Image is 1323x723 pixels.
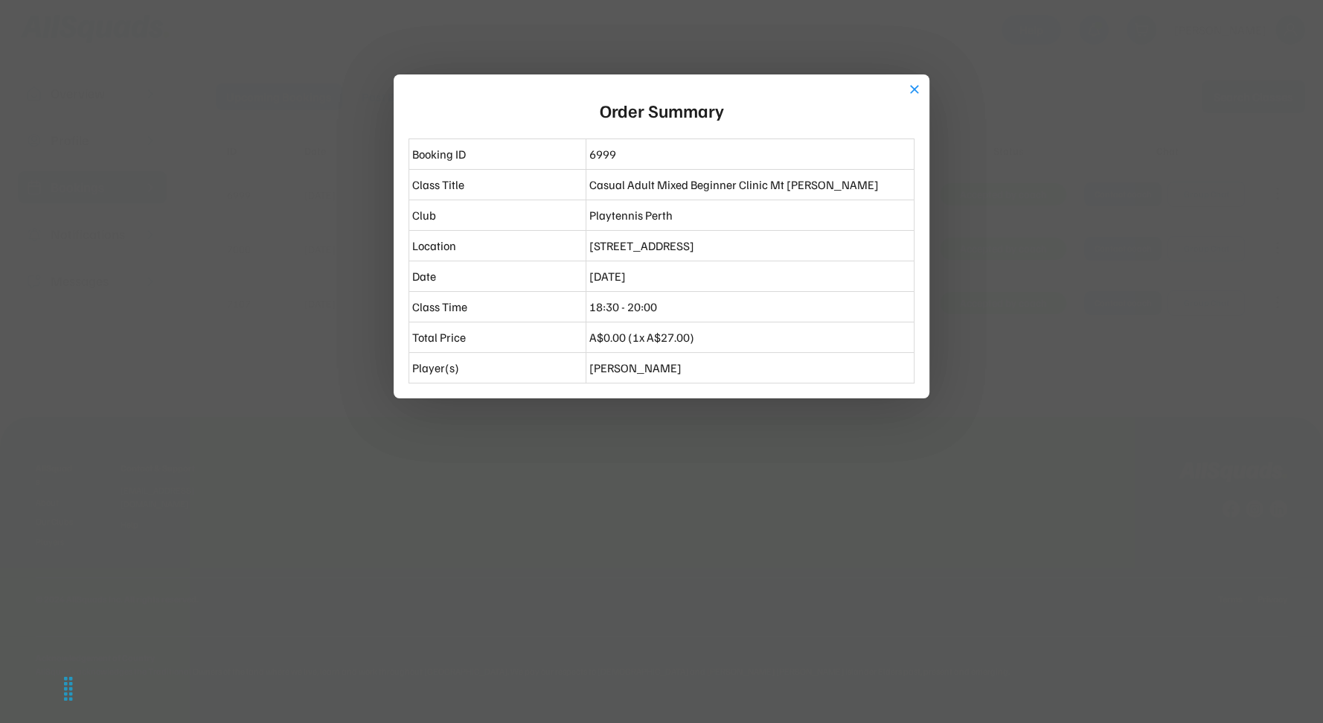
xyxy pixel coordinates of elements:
div: Class Title [412,176,583,194]
div: 6999 [589,145,911,163]
div: Date [412,267,583,285]
button: close [907,82,922,97]
div: Club [412,206,583,224]
div: A$0.00 (1x A$27.00) [589,328,911,346]
div: Player(s) [412,359,583,377]
div: Casual Adult Mixed Beginner Clinic Mt [PERSON_NAME] [589,176,911,194]
div: 18:30 - 20:00 [589,298,911,316]
div: [PERSON_NAME] [589,359,911,377]
div: [DATE] [589,267,911,285]
div: [STREET_ADDRESS] [589,237,911,255]
div: Order Summary [600,97,724,124]
div: Booking ID [412,145,583,163]
div: Location [412,237,583,255]
div: Class Time [412,298,583,316]
div: Total Price [412,328,583,346]
div: Playtennis Perth [589,206,911,224]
